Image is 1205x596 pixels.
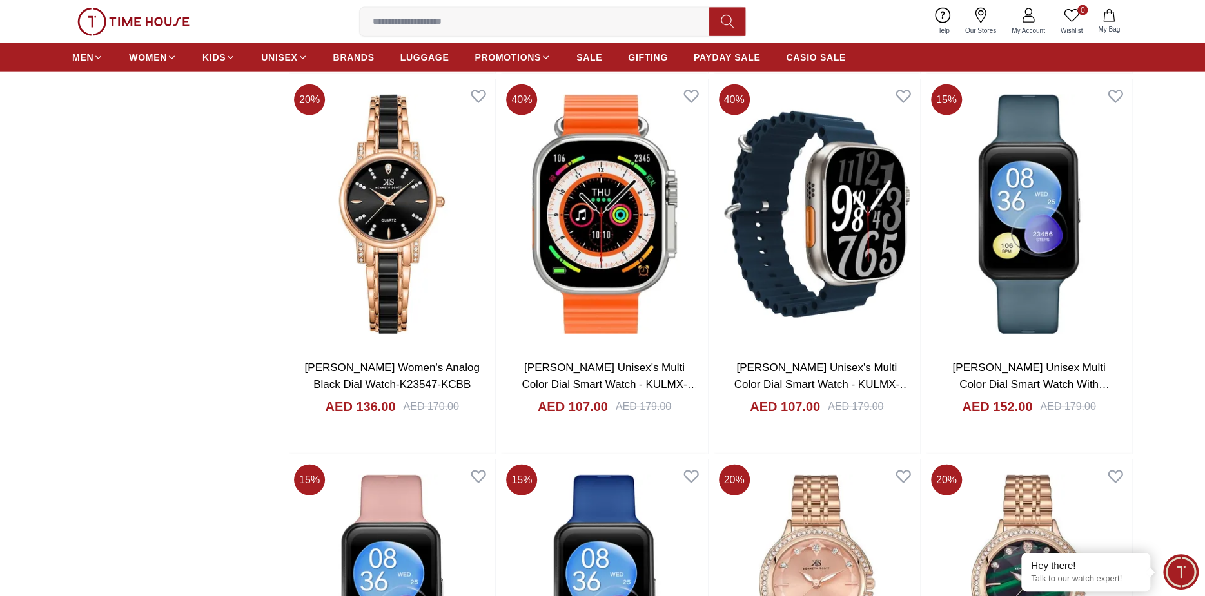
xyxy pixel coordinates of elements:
[576,51,602,64] span: SALE
[750,398,820,416] h4: AED 107.00
[734,361,910,407] a: [PERSON_NAME] Unisex's Multi Color Dial Smart Watch - KULMX-SSNBC
[628,46,668,69] a: GIFTING
[1006,26,1050,35] span: My Account
[129,46,177,69] a: WOMEN
[294,84,325,115] span: 20 %
[72,46,103,69] a: MEN
[506,465,537,495] span: 15 %
[506,84,537,115] span: 40 %
[522,361,698,407] a: [PERSON_NAME] Unisex's Multi Color Dial Smart Watch - KULMX-SSOBX
[261,46,307,69] a: UNISEX
[828,399,883,414] div: AED 179.00
[962,398,1032,416] h4: AED 152.00
[960,26,1001,35] span: Our Stores
[1093,24,1125,34] span: My Bag
[694,51,760,64] span: PAYDAY SALE
[957,5,1004,38] a: Our Stores
[786,51,846,64] span: CASIO SALE
[400,51,449,64] span: LUGGAGE
[403,399,458,414] div: AED 170.00
[1055,26,1088,35] span: Wishlist
[931,84,962,115] span: 15 %
[928,5,957,38] a: Help
[1077,5,1088,15] span: 0
[1031,573,1141,584] p: Talk to our watch expert!
[616,399,671,414] div: AED 179.00
[576,46,602,69] a: SALE
[1163,554,1199,590] div: Chat Widget
[1090,6,1128,37] button: My Bag
[714,79,920,349] img: Kenneth Scott Unisex's Multi Color Dial Smart Watch - KULMX-SSNBC
[931,465,962,495] span: 20 %
[1040,399,1095,414] div: AED 179.00
[719,84,750,115] span: 40 %
[719,465,750,495] span: 20 %
[926,79,1132,349] img: Kenneth Scott Unisex Multi Color Dial Smart Watch With Interchangeable Strap-KBLZ-XSBBX
[475,51,541,64] span: PROMOTIONS
[1031,559,1141,572] div: Hey there!
[628,51,668,64] span: GIFTING
[475,46,551,69] a: PROMOTIONS
[77,8,190,36] img: ...
[939,361,1119,407] a: [PERSON_NAME] Unisex Multi Color Dial Smart Watch With Interchangeable Strap-KBLZ-XSBBX
[326,398,396,416] h4: AED 136.00
[538,398,608,416] h4: AED 107.00
[931,26,955,35] span: Help
[261,51,297,64] span: UNISEX
[333,51,375,64] span: BRANDS
[202,51,226,64] span: KIDS
[694,46,760,69] a: PAYDAY SALE
[786,46,846,69] a: CASIO SALE
[72,51,93,64] span: MEN
[501,79,707,349] img: Kenneth Scott Unisex's Multi Color Dial Smart Watch - KULMX-SSOBX
[294,465,325,495] span: 15 %
[304,361,479,390] a: [PERSON_NAME] Women's Analog Black Dial Watch-K23547-KCBB
[333,46,375,69] a: BRANDS
[400,46,449,69] a: LUGGAGE
[1053,5,1090,38] a: 0Wishlist
[202,46,235,69] a: KIDS
[289,79,495,349] img: Kenneth Scott Women's Analog Black Dial Watch-K23547-KCBB
[129,51,167,64] span: WOMEN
